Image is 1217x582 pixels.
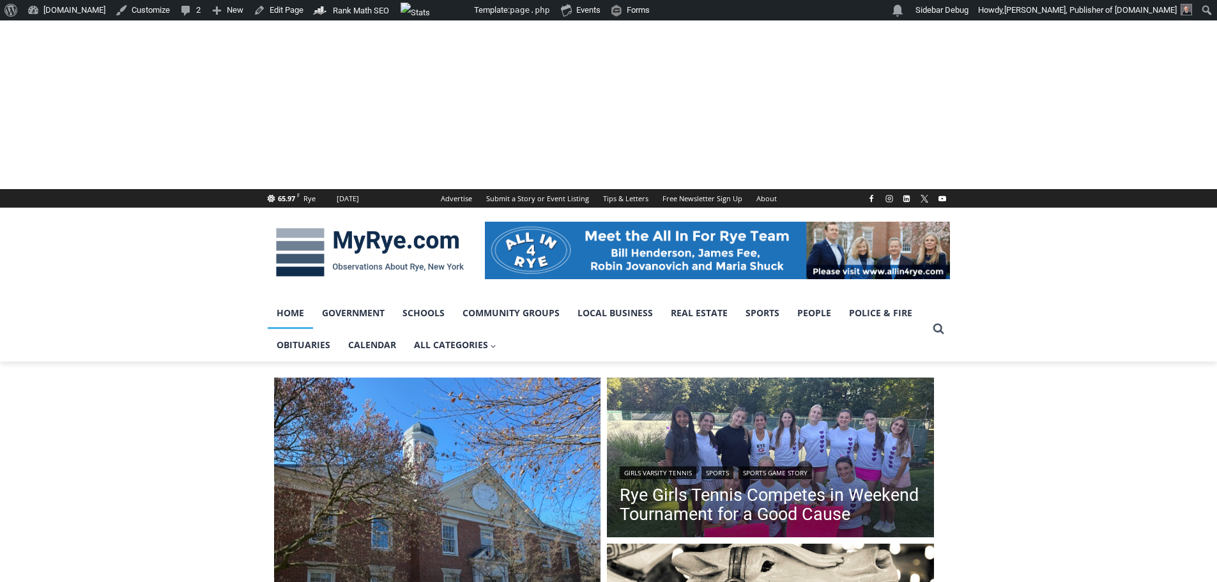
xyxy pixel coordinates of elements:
span: [PERSON_NAME], Publisher of [DOMAIN_NAME] [1004,5,1177,15]
span: All Categories [414,338,497,352]
a: X [917,191,932,206]
a: Obituaries [268,329,339,361]
span: Rank Math SEO [333,6,389,15]
span: page.php [510,5,550,15]
a: Submit a Story or Event Listing [479,189,596,208]
a: Government [313,297,394,329]
img: All in for Rye [485,222,950,279]
a: Free Newsletter Sign Up [655,189,749,208]
nav: Primary Navigation [268,297,927,362]
a: Girls Varsity Tennis [620,466,696,479]
a: Home [268,297,313,329]
a: Instagram [882,191,897,206]
a: Sports [737,297,788,329]
img: MyRye.com [268,219,472,286]
a: Sports [701,466,733,479]
a: Linkedin [899,191,914,206]
a: YouTube [935,191,950,206]
img: Views over 48 hours. Click for more Jetpack Stats. [401,3,472,18]
div: Rye [303,193,316,204]
a: All Categories [405,329,506,361]
div: [DATE] [337,193,359,204]
nav: Secondary Navigation [434,189,784,208]
a: Community Groups [454,297,569,329]
div: | | [620,464,921,479]
a: Calendar [339,329,405,361]
a: Facebook [864,191,879,206]
a: Schools [394,297,454,329]
a: Real Estate [662,297,737,329]
span: F [297,192,300,199]
a: Rye Girls Tennis Competes in Weekend Tournament for a Good Cause [620,486,921,524]
a: People [788,297,840,329]
a: Police & Fire [840,297,921,329]
a: Read More Rye Girls Tennis Competes in Weekend Tournament for a Good Cause [607,378,934,541]
a: Advertise [434,189,479,208]
a: Sports Game Story [739,466,812,479]
img: (PHOTO: The top Rye Girls Varsity Tennis team poses after the Georgia Williams Memorial Scholarsh... [607,378,934,541]
a: About [749,189,784,208]
a: Local Business [569,297,662,329]
a: Tips & Letters [596,189,655,208]
button: View Search Form [927,318,950,341]
span: 65.97 [278,194,295,203]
